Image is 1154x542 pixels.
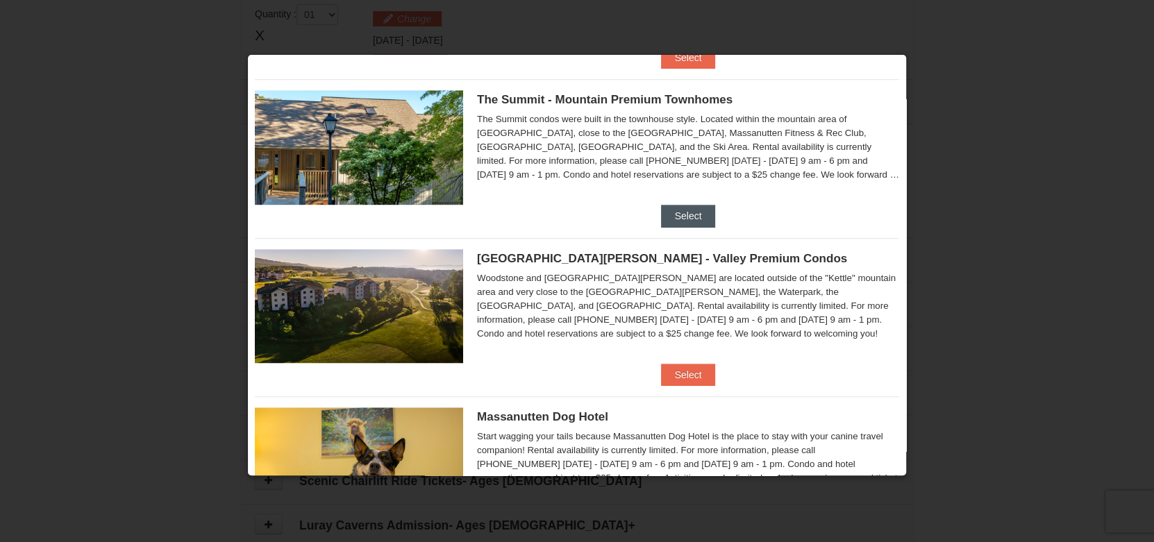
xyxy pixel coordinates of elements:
[477,430,899,499] div: Start wagging your tails because Massanutten Dog Hotel is the place to stay with your canine trav...
[661,364,716,386] button: Select
[661,46,716,69] button: Select
[661,205,716,227] button: Select
[477,271,899,341] div: Woodstone and [GEOGRAPHIC_DATA][PERSON_NAME] are located outside of the "Kettle" mountain area an...
[477,112,899,182] div: The Summit condos were built in the townhouse style. Located within the mountain area of [GEOGRAP...
[477,410,608,423] span: Massanutten Dog Hotel
[477,252,847,265] span: [GEOGRAPHIC_DATA][PERSON_NAME] - Valley Premium Condos
[255,249,463,363] img: 19219041-4-ec11c166.jpg
[477,93,733,106] span: The Summit - Mountain Premium Townhomes
[255,407,463,521] img: 27428181-5-81c892a3.jpg
[255,90,463,204] img: 19219034-1-0eee7e00.jpg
